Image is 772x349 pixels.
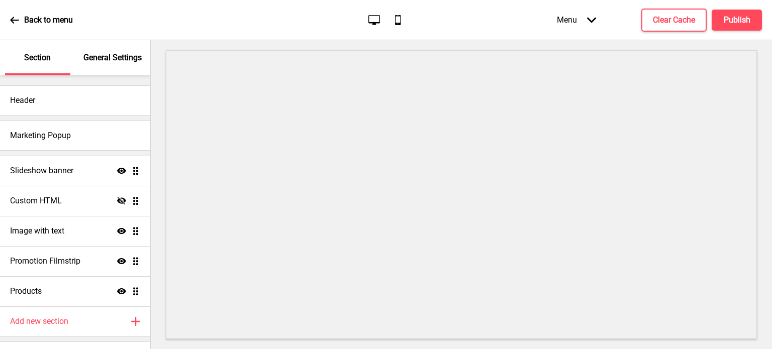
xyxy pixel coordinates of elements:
[10,225,64,237] h4: Image with text
[10,286,42,297] h4: Products
[10,165,73,176] h4: Slideshow banner
[24,15,73,26] p: Back to menu
[24,52,51,63] p: Section
[547,5,606,35] div: Menu
[83,52,142,63] p: General Settings
[10,316,68,327] h4: Add new section
[712,10,762,31] button: Publish
[10,7,73,34] a: Back to menu
[653,15,695,26] h4: Clear Cache
[641,9,707,32] button: Clear Cache
[10,95,35,106] h4: Header
[10,256,80,267] h4: Promotion Filmstrip
[724,15,750,26] h4: Publish
[10,130,71,141] h4: Marketing Popup
[10,195,62,206] h4: Custom HTML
